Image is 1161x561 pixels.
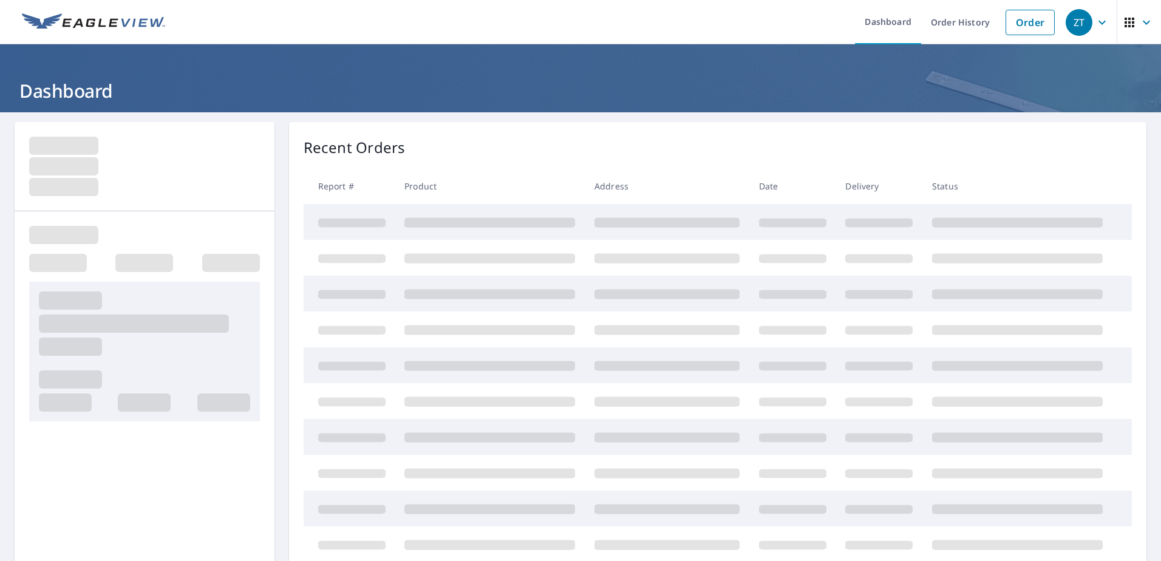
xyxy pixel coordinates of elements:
th: Product [395,168,585,204]
th: Report # [304,168,395,204]
h1: Dashboard [15,78,1146,103]
div: ZT [1066,9,1092,36]
a: Order [1006,10,1055,35]
th: Status [922,168,1112,204]
th: Address [585,168,749,204]
p: Recent Orders [304,137,406,158]
th: Delivery [836,168,922,204]
th: Date [749,168,836,204]
img: EV Logo [22,13,165,32]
